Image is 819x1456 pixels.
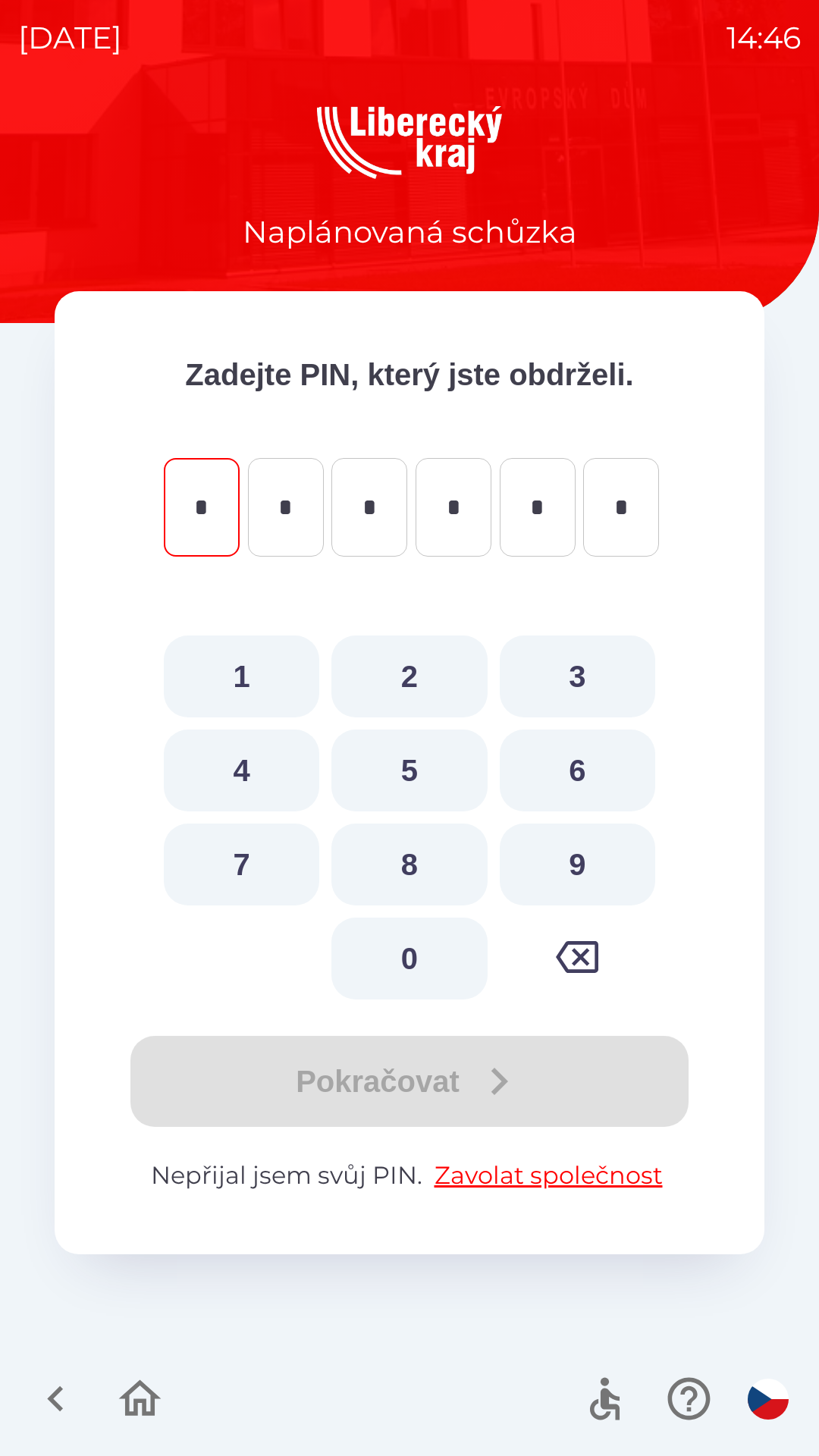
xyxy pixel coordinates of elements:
button: 0 [331,918,487,999]
button: 2 [331,635,487,717]
button: 5 [331,730,487,811]
button: 8 [331,824,487,905]
button: 7 [164,824,319,905]
button: 1 [164,635,319,717]
img: Logo [55,106,764,179]
button: 9 [500,824,655,905]
p: Nepřijal jsem svůj PIN. [115,1157,704,1194]
button: 3 [500,635,655,717]
button: 6 [500,730,655,811]
p: Naplánovaná schůzka [243,209,577,255]
button: Zavolat společnost [428,1157,669,1194]
button: 4 [164,730,319,811]
p: [DATE] [18,15,122,61]
p: 14:46 [726,15,801,61]
img: cs flag [748,1379,789,1420]
p: Zadejte PIN, který jste obdrželi. [115,352,704,397]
